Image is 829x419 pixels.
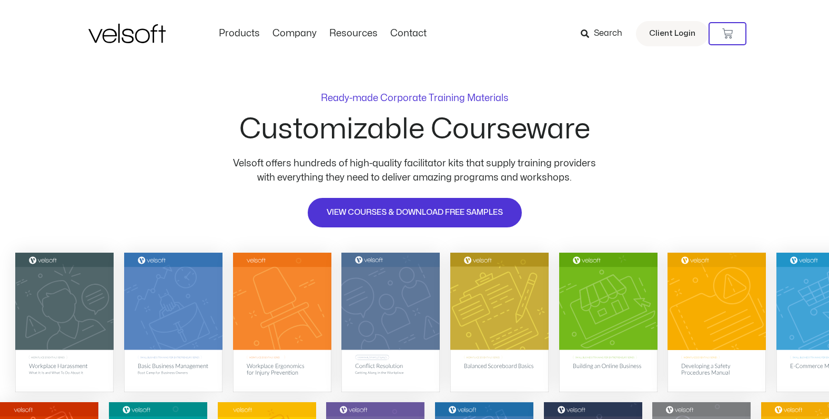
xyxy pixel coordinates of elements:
p: Ready-made Corporate Training Materials [321,94,509,103]
a: Search [581,25,630,43]
nav: Menu [213,28,433,39]
a: Client Login [636,21,709,46]
span: VIEW COURSES & DOWNLOAD FREE SAMPLES [327,206,503,219]
h2: Customizable Courseware [239,115,590,144]
span: Search [594,27,622,41]
a: ProductsMenu Toggle [213,28,266,39]
a: ResourcesMenu Toggle [323,28,384,39]
a: CompanyMenu Toggle [266,28,323,39]
a: VIEW COURSES & DOWNLOAD FREE SAMPLES [307,197,523,228]
img: Velsoft Training Materials [88,24,166,43]
a: ContactMenu Toggle [384,28,433,39]
p: Velsoft offers hundreds of high-quality facilitator kits that supply training providers with ever... [225,156,604,185]
span: Client Login [649,27,695,41]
